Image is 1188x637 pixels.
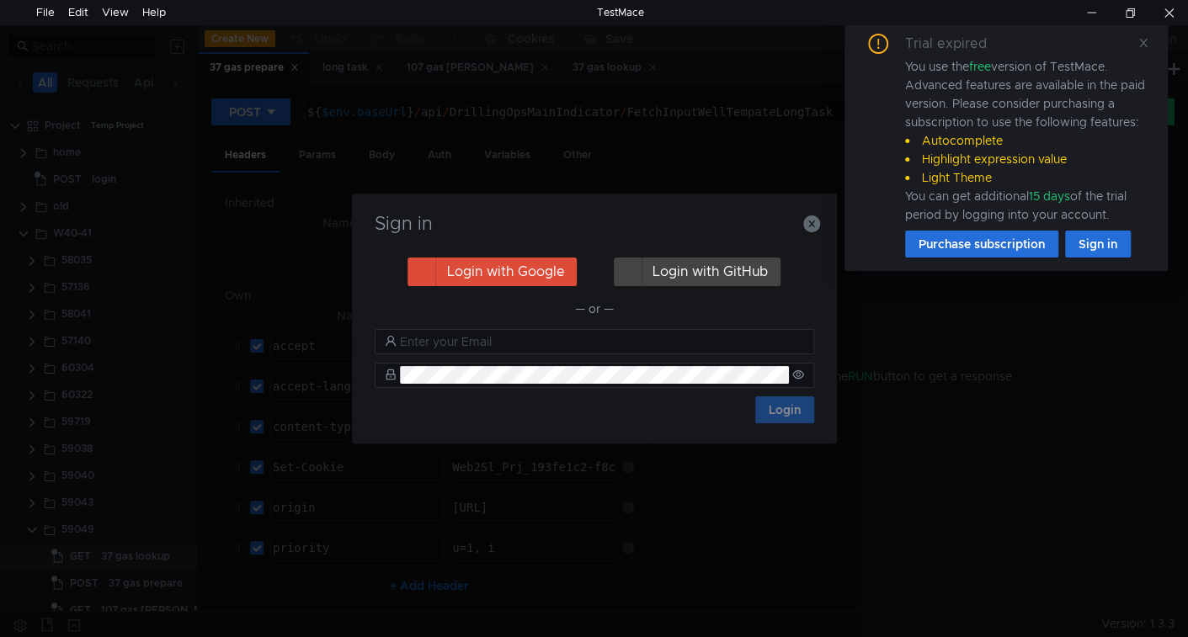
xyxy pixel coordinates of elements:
[905,57,1148,224] div: You use the version of TestMace. Advanced features are available in the paid version. Please cons...
[614,257,780,286] button: Login with GitHub
[408,257,577,286] button: Login with Google
[905,150,1148,168] li: Highlight expression value
[969,59,991,74] span: free
[905,34,1007,54] div: Trial expired
[372,214,817,234] h3: Sign in
[400,332,804,351] input: Enter your Email
[905,187,1148,224] div: You can get additional of the trial period by logging into your account.
[905,131,1148,150] li: Autocomplete
[1065,231,1131,257] button: Sign in
[1029,188,1070,204] span: 15 days
[905,168,1148,187] li: Light Theme
[375,299,814,319] div: — or —
[905,231,1058,257] button: Purchase subscription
